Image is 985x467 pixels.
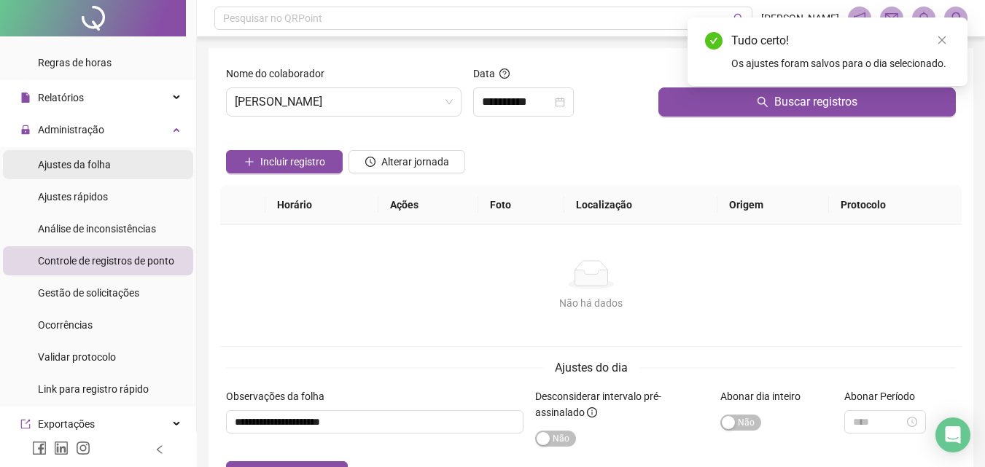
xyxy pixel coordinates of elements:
[733,13,744,24] span: search
[945,7,967,29] img: 75405
[378,185,478,225] th: Ações
[226,150,343,173] button: Incluir registro
[720,388,810,404] label: Abonar dia inteiro
[226,66,334,82] label: Nome do colaborador
[76,441,90,455] span: instagram
[717,185,829,225] th: Origem
[20,93,31,103] span: file
[38,191,108,203] span: Ajustes rápidos
[38,319,93,331] span: Ocorrências
[381,154,449,170] span: Alterar jornada
[38,383,149,395] span: Link para registro rápido
[658,87,956,117] button: Buscar registros
[38,92,84,103] span: Relatórios
[587,407,597,417] span: info-circle
[478,185,564,225] th: Foto
[38,159,111,170] span: Ajustes da folha
[757,96,768,108] span: search
[885,12,898,25] span: mail
[38,351,116,363] span: Validar protocolo
[38,124,104,136] span: Administração
[761,10,839,26] span: [PERSON_NAME]
[844,388,924,404] label: Abonar Período
[349,157,465,169] a: Alterar jornada
[349,150,465,173] button: Alterar jornada
[265,185,378,225] th: Horário
[226,388,334,404] label: Observações da folha
[54,441,69,455] span: linkedin
[731,55,950,71] div: Os ajustes foram salvos para o dia selecionado.
[38,418,95,430] span: Exportações
[935,417,970,452] div: Open Intercom Messenger
[853,12,866,25] span: notification
[235,88,453,116] span: GILMAR DA SILVA OLIVEIRA
[774,93,857,111] span: Buscar registros
[244,157,254,167] span: plus
[38,287,139,299] span: Gestão de solicitações
[535,391,661,418] span: Desconsiderar intervalo pré-assinalado
[260,154,325,170] span: Incluir registro
[365,157,375,167] span: clock-circle
[32,441,47,455] span: facebook
[829,185,962,225] th: Protocolo
[38,255,174,267] span: Controle de registros de ponto
[564,185,718,225] th: Localização
[705,32,723,50] span: check-circle
[155,444,165,455] span: left
[238,295,944,311] div: Não há dados
[934,32,950,48] a: Close
[731,32,950,50] div: Tudo certo!
[499,68,510,79] span: question-circle
[38,57,112,68] span: Regras de horas
[20,125,31,135] span: lock
[38,223,156,235] span: Análise de inconsistências
[20,419,31,429] span: export
[555,361,628,374] span: Ajustes do dia
[917,12,930,25] span: bell
[473,68,495,79] span: Data
[937,35,947,45] span: close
